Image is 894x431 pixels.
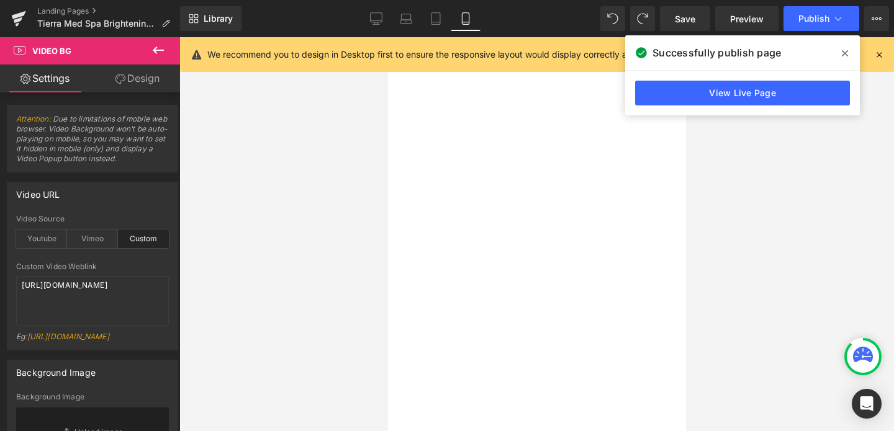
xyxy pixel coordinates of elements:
[421,6,451,31] a: Tablet
[16,393,169,401] div: Background Image
[16,332,169,350] div: Eg:
[204,13,233,24] span: Library
[451,6,481,31] a: Mobile
[32,46,71,56] span: Video Bg
[730,12,764,25] span: Preview
[180,6,242,31] a: New Library
[600,6,625,31] button: Undo
[16,360,96,378] div: Background Image
[864,6,889,31] button: More
[361,6,391,31] a: Desktop
[675,12,695,25] span: Save
[798,14,829,24] span: Publish
[783,6,859,31] button: Publish
[93,64,183,92] a: Design
[652,45,781,60] span: Successfully publish page
[715,6,779,31] a: Preview
[635,81,850,105] a: View Live Page
[16,182,60,200] div: Video URL
[391,6,421,31] a: Laptop
[67,229,118,248] div: Vimeo
[16,215,169,223] div: Video Source
[16,114,169,172] span: : Due to limitations of mobile web browser. Video Background won't be auto-playing on mobile, so ...
[118,229,169,248] div: Custom
[630,6,655,31] button: Redo
[27,332,109,341] a: [URL][DOMAIN_NAME]
[16,262,169,271] div: Custom Video Weblink
[16,229,67,248] div: Youtube
[37,6,180,16] a: Landing Pages
[852,389,882,419] div: Open Intercom Messenger
[37,19,156,29] span: Tierra Med Spa Brightening &amp; [MEDICAL_DATA] $69.95
[16,114,49,123] a: Attention
[207,48,775,61] p: We recommend you to design in Desktop first to ensure the responsive layout would display correct...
